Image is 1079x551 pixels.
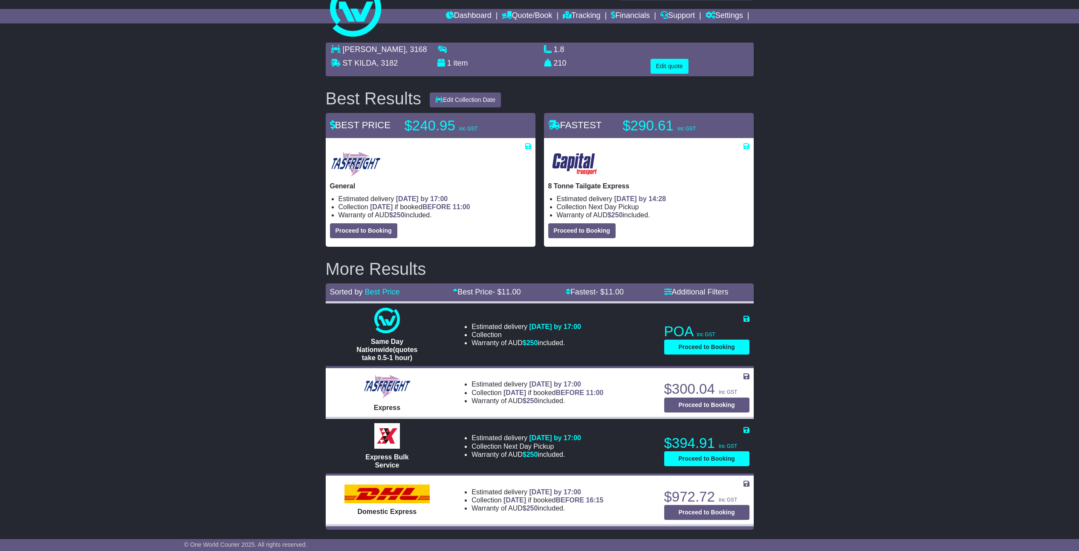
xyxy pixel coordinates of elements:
button: Proceed to Booking [664,451,749,466]
span: inc GST [719,389,737,395]
a: Quote/Book [502,9,552,23]
li: Estimated delivery [472,323,581,331]
li: Collection [472,331,581,339]
button: Proceed to Booking [330,223,397,238]
p: $394.91 [664,435,749,452]
li: Warranty of AUD included. [472,450,581,459]
span: Domestic Express [358,508,417,515]
span: [DATE] by 14:28 [614,195,666,202]
span: © One World Courier 2025. All rights reserved. [184,541,307,548]
span: BEST PRICE [330,120,391,130]
a: Financials [611,9,650,23]
li: Estimated delivery [338,195,531,203]
span: 250 [526,505,538,512]
button: Proceed to Booking [548,223,616,238]
span: inc GST [719,497,737,503]
p: 8 Tonne Tailgate Express [548,182,749,190]
li: Collection [472,496,603,504]
li: Warranty of AUD included. [557,211,749,219]
span: Next Day Pickup [503,443,554,450]
span: 250 [611,211,623,219]
button: Proceed to Booking [664,340,749,355]
img: Tasfreight: Express [363,374,411,399]
span: 11.00 [605,288,624,296]
span: $ [389,211,405,219]
span: [DATE] [503,389,526,396]
span: ST KILDA [343,59,377,67]
a: Best Price- $11.00 [453,288,521,296]
li: Collection [338,203,531,211]
span: $ [523,451,538,458]
img: CapitalTransport: 8 Tonne Tailgate Express [548,150,602,178]
li: Collection [472,442,581,450]
span: [DATE] [503,496,526,504]
img: One World Courier: Same Day Nationwide(quotes take 0.5-1 hour) [374,308,400,333]
img: Tasfreight: General [330,150,382,178]
a: Dashboard [446,9,492,23]
span: if booked [370,203,470,211]
p: $972.72 [664,488,749,505]
a: Additional Filters [664,288,729,296]
span: 1.8 [554,45,564,54]
span: Express [374,404,400,411]
li: Estimated delivery [557,195,749,203]
span: [DATE] by 17:00 [529,488,581,496]
a: Settings [706,9,743,23]
a: Tracking [563,9,600,23]
span: FASTEST [548,120,602,130]
p: POA [664,323,749,340]
span: 250 [526,339,538,346]
span: BEFORE [422,203,451,211]
li: Warranty of AUD included. [472,504,603,512]
li: Collection [557,203,749,211]
button: Proceed to Booking [664,398,749,413]
span: item [454,59,468,67]
span: [PERSON_NAME] [343,45,406,54]
span: Next Day Pickup [588,203,639,211]
span: - $ [596,288,624,296]
a: Support [660,9,695,23]
li: Warranty of AUD included. [472,397,603,405]
span: [DATE] by 17:00 [529,381,581,388]
span: 11:00 [453,203,470,211]
span: inc GST [459,126,477,132]
button: Edit quote [651,59,688,74]
li: Collection [472,389,603,397]
button: Proceed to Booking [664,505,749,520]
span: 1 [447,59,451,67]
span: inc GST [719,443,737,449]
span: Express Bulk Service [365,453,408,469]
li: Estimated delivery [472,488,603,496]
span: 16:15 [586,496,604,504]
span: 250 [393,211,405,219]
p: General [330,182,531,190]
span: $ [523,505,538,512]
span: if booked [503,389,603,396]
p: $300.04 [664,381,749,398]
span: $ [523,397,538,404]
span: 250 [526,451,538,458]
span: 11.00 [501,288,521,296]
span: [DATE] [370,203,393,211]
span: [DATE] by 17:00 [396,195,448,202]
div: Best Results [321,89,426,108]
span: , 3182 [376,59,398,67]
h2: More Results [326,260,754,278]
p: $290.61 [623,117,729,134]
li: Warranty of AUD included. [338,211,531,219]
span: BEFORE [555,496,584,504]
span: inc GST [697,332,715,338]
span: - $ [492,288,521,296]
li: Estimated delivery [472,434,581,442]
span: 11:00 [586,389,604,396]
a: Fastest- $11.00 [566,288,624,296]
button: Edit Collection Date [430,92,501,107]
span: 210 [554,59,567,67]
span: Same Day Nationwide(quotes take 0.5-1 hour) [356,338,417,361]
span: inc GST [677,126,696,132]
p: $240.95 [405,117,511,134]
li: Warranty of AUD included. [472,339,581,347]
span: [DATE] by 17:00 [529,323,581,330]
img: Border Express: Express Bulk Service [374,423,400,449]
li: Estimated delivery [472,380,603,388]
